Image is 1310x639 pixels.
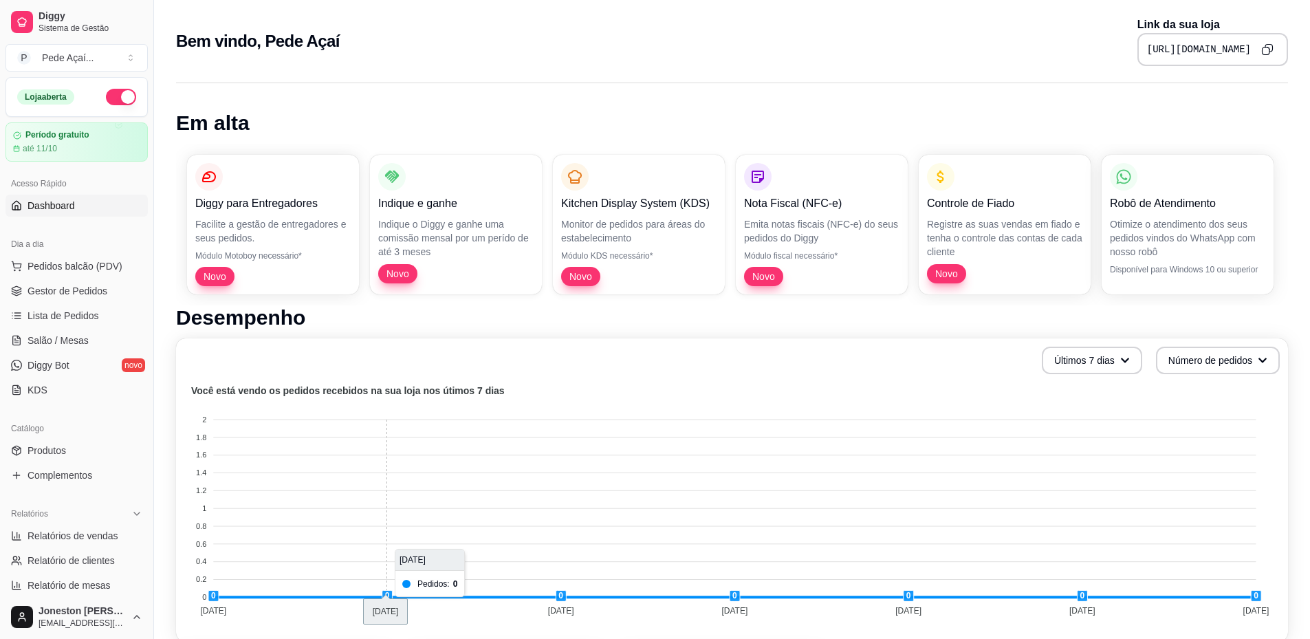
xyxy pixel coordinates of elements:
span: Novo [381,267,415,281]
a: Complementos [6,464,148,486]
span: Relatórios de vendas [28,529,118,543]
a: Relatórios de vendas [6,525,148,547]
h2: Bem vindo, Pede Açaí [176,30,340,52]
p: Monitor de pedidos para áreas do estabelecimento [561,217,717,245]
a: Lista de Pedidos [6,305,148,327]
tspan: 0 [202,593,206,601]
p: Diggy para Entregadores [195,195,351,212]
span: Diggy [39,10,142,23]
span: Relatório de mesas [28,578,111,592]
button: Indique e ganheIndique o Diggy e ganhe uma comissão mensal por um perído de até 3 mesesNovo [370,155,542,294]
p: Nota Fiscal (NFC-e) [744,195,899,212]
button: Nota Fiscal (NFC-e)Emita notas fiscais (NFC-e) do seus pedidos do DiggyMódulo fiscal necessário*Novo [736,155,908,294]
tspan: 1.8 [196,433,206,442]
button: Últimos 7 dias [1042,347,1142,374]
button: Robô de AtendimentoOtimize o atendimento dos seus pedidos vindos do WhatsApp com nosso robôDispon... [1102,155,1274,294]
span: Novo [930,267,963,281]
span: Salão / Mesas [28,334,89,347]
span: Novo [198,270,232,283]
button: Diggy para EntregadoresFacilite a gestão de entregadores e seus pedidos.Módulo Motoboy necessário... [187,155,359,294]
p: Kitchen Display System (KDS) [561,195,717,212]
tspan: [DATE] [721,606,747,616]
tspan: 0.6 [196,540,206,548]
tspan: 1.2 [196,486,206,495]
tspan: [DATE] [1069,606,1095,616]
a: Diggy Botnovo [6,354,148,376]
span: KDS [28,383,47,397]
p: Facilite a gestão de entregadores e seus pedidos. [195,217,351,245]
span: Gestor de Pedidos [28,284,107,298]
button: Número de pedidos [1156,347,1280,374]
button: Kitchen Display System (KDS)Monitor de pedidos para áreas do estabelecimentoMódulo KDS necessário... [553,155,725,294]
article: até 11/10 [23,143,57,154]
p: Robô de Atendimento [1110,195,1265,212]
div: Dia a dia [6,233,148,255]
article: Período gratuito [25,130,89,140]
p: Módulo KDS necessário* [561,250,717,261]
tspan: [DATE] [548,606,574,616]
span: P [17,51,31,65]
p: Módulo fiscal necessário* [744,250,899,261]
span: Lista de Pedidos [28,309,99,323]
p: Indique e ganhe [378,195,534,212]
tspan: [DATE] [374,606,400,616]
p: Emita notas fiscais (NFC-e) do seus pedidos do Diggy [744,217,899,245]
tspan: [DATE] [1243,606,1269,616]
a: Dashboard [6,195,148,217]
a: Relatório de mesas [6,574,148,596]
text: Você está vendo os pedidos recebidos na sua loja nos útimos 7 dias [191,385,505,396]
button: Copy to clipboard [1256,39,1278,61]
button: Joneston [PERSON_NAME][EMAIL_ADDRESS][DOMAIN_NAME] [6,600,148,633]
h1: Desempenho [176,305,1288,330]
tspan: 0.4 [196,557,206,565]
button: Select a team [6,44,148,72]
tspan: [DATE] [200,606,226,616]
div: Catálogo [6,418,148,440]
span: Joneston [PERSON_NAME] [39,605,126,618]
p: Módulo Motoboy necessário* [195,250,351,261]
span: Relatório de clientes [28,554,115,567]
p: Registre as suas vendas em fiado e tenha o controle das contas de cada cliente [927,217,1082,259]
p: Controle de Fiado [927,195,1082,212]
tspan: [DATE] [895,606,921,616]
div: Pede Açaí ... [42,51,94,65]
button: Controle de FiadoRegistre as suas vendas em fiado e tenha o controle das contas de cada clienteNovo [919,155,1091,294]
tspan: 0.2 [196,575,206,583]
tspan: 1 [202,504,206,512]
tspan: 2 [202,415,206,424]
p: Indique o Diggy e ganhe uma comissão mensal por um perído de até 3 meses [378,217,534,259]
tspan: 0.8 [196,522,206,530]
a: Período gratuitoaté 11/10 [6,122,148,162]
a: Gestor de Pedidos [6,280,148,302]
span: Sistema de Gestão [39,23,142,34]
a: Salão / Mesas [6,329,148,351]
span: [EMAIL_ADDRESS][DOMAIN_NAME] [39,618,126,629]
a: Produtos [6,440,148,462]
span: Pedidos balcão (PDV) [28,259,122,273]
p: Link da sua loja [1137,17,1288,33]
a: Relatório de clientes [6,550,148,572]
span: Novo [747,270,780,283]
div: Acesso Rápido [6,173,148,195]
span: Dashboard [28,199,75,213]
button: Pedidos balcão (PDV) [6,255,148,277]
span: Novo [564,270,598,283]
a: KDS [6,379,148,401]
div: Loja aberta [17,89,74,105]
tspan: 1.6 [196,451,206,459]
span: Complementos [28,468,92,482]
p: Otimize o atendimento dos seus pedidos vindos do WhatsApp com nosso robô [1110,217,1265,259]
h1: Em alta [176,111,1288,136]
span: Diggy Bot [28,358,69,372]
span: Produtos [28,444,66,457]
button: Alterar Status [106,89,136,105]
p: Disponível para Windows 10 ou superior [1110,264,1265,275]
pre: [URL][DOMAIN_NAME] [1147,43,1251,56]
tspan: 1.4 [196,468,206,477]
a: DiggySistema de Gestão [6,6,148,39]
span: Relatórios [11,508,48,519]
